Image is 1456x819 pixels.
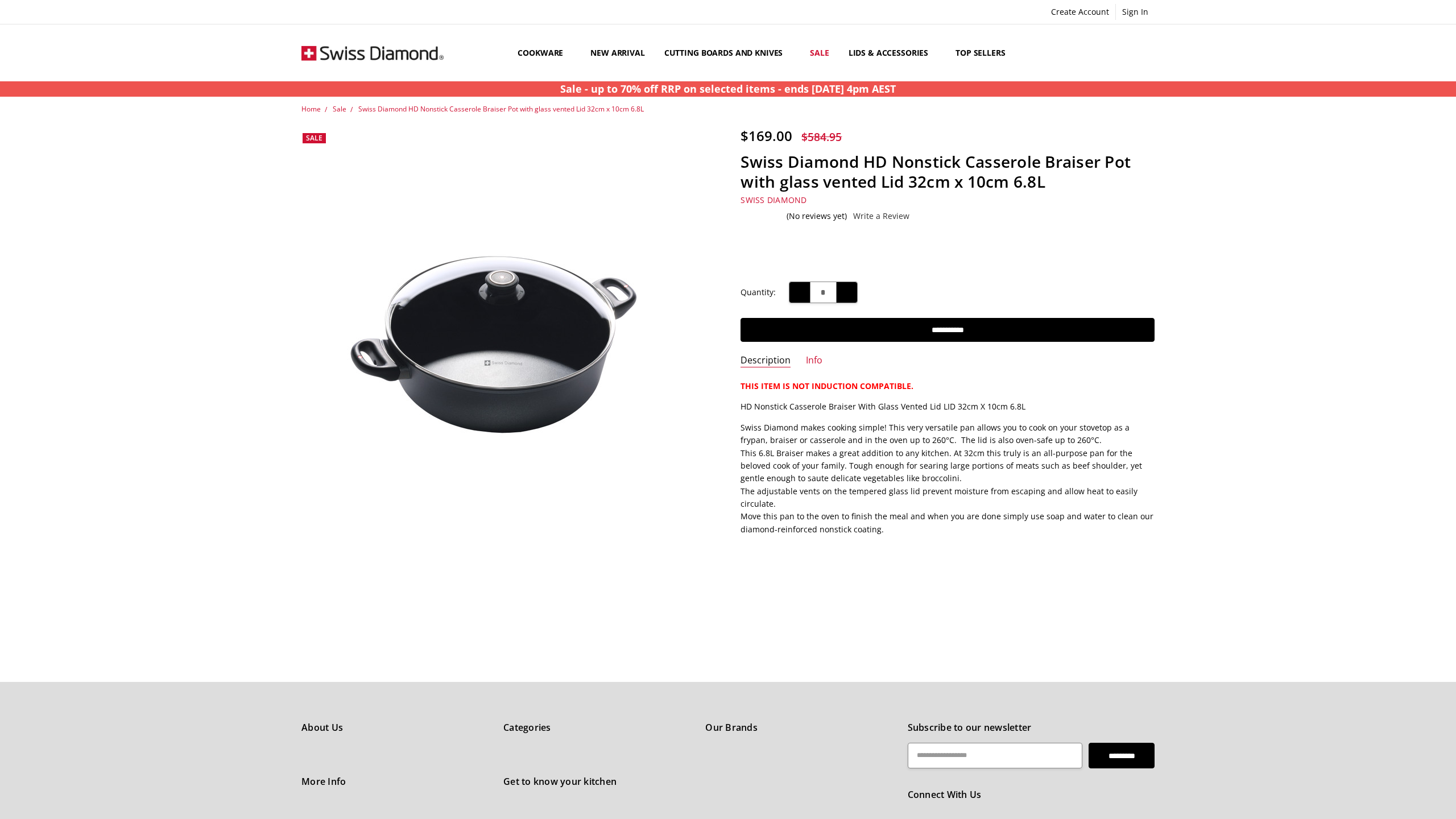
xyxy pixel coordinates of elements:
[801,129,842,144] span: $584.95
[503,721,693,735] h5: Categories
[581,27,654,78] a: New arrival
[333,104,346,114] a: Sale
[301,196,715,472] img: Nonstick CASSEROLE BRAISER WITH GLASS VENTED LID 32cm X 10cm 6.8L
[741,380,913,391] strong: THIS ITEM IS NOT INDUCTION COMPATIBLE.
[741,195,806,205] a: Swiss Diamond
[800,27,838,78] a: Sale
[358,104,644,114] a: Swiss Diamond HD Nonstick Casserole Braiser Pot with glass vented Lid 32cm x 10cm 6.8L
[806,354,822,367] a: Info
[741,126,792,145] span: $169.00
[741,152,1155,192] h1: Swiss Diamond HD Nonstick Casserole Braiser Pot with glass vented Lid 32cm x 10cm 6.8L
[741,286,776,299] label: Quantity:
[946,27,1015,78] a: Top Sellers
[787,212,847,221] span: (No reviews yet)
[306,133,322,143] span: Sale
[1116,4,1155,20] a: Sign In
[301,721,491,735] h5: About Us
[301,775,491,789] h5: More Info
[301,127,715,541] a: Nonstick CASSEROLE BRAISER WITH GLASS VENTED LID 32cm X 10cm 6.8L
[508,27,581,78] a: Cookware
[705,721,895,735] h5: Our Brands
[741,400,1155,413] p: HD Nonstick Casserole Braiser With Glass Vented Lid LID 32cm X 10cm 6.8L
[853,212,909,221] a: Write a Review
[908,788,1155,803] h5: Connect With Us
[560,82,896,96] strong: Sale - up to 70% off RRP on selected items - ends [DATE] 4pm AEST
[329,547,330,548] img: Swiss Diamond HD Nonstick Casserole Braiser Pot with glass vented Lid 32cm x 10cm 6.8L
[301,24,444,81] img: Free Shipping On Every Order
[301,104,321,114] a: Home
[326,547,327,548] img: Nonstick CASSEROLE BRAISER WITH GLASS VENTED LID 32cm X 10cm 6.8L
[503,775,693,789] h5: Get to know your kitchen
[839,27,946,78] a: Lids & Accessories
[741,354,791,367] a: Description
[741,421,1155,536] p: Swiss Diamond makes cooking simple! This very versatile pan allows you to cook on your stovetop a...
[908,721,1155,735] h5: Subscribe to our newsletter
[655,27,801,78] a: Cutting boards and knives
[1045,4,1115,20] a: Create Account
